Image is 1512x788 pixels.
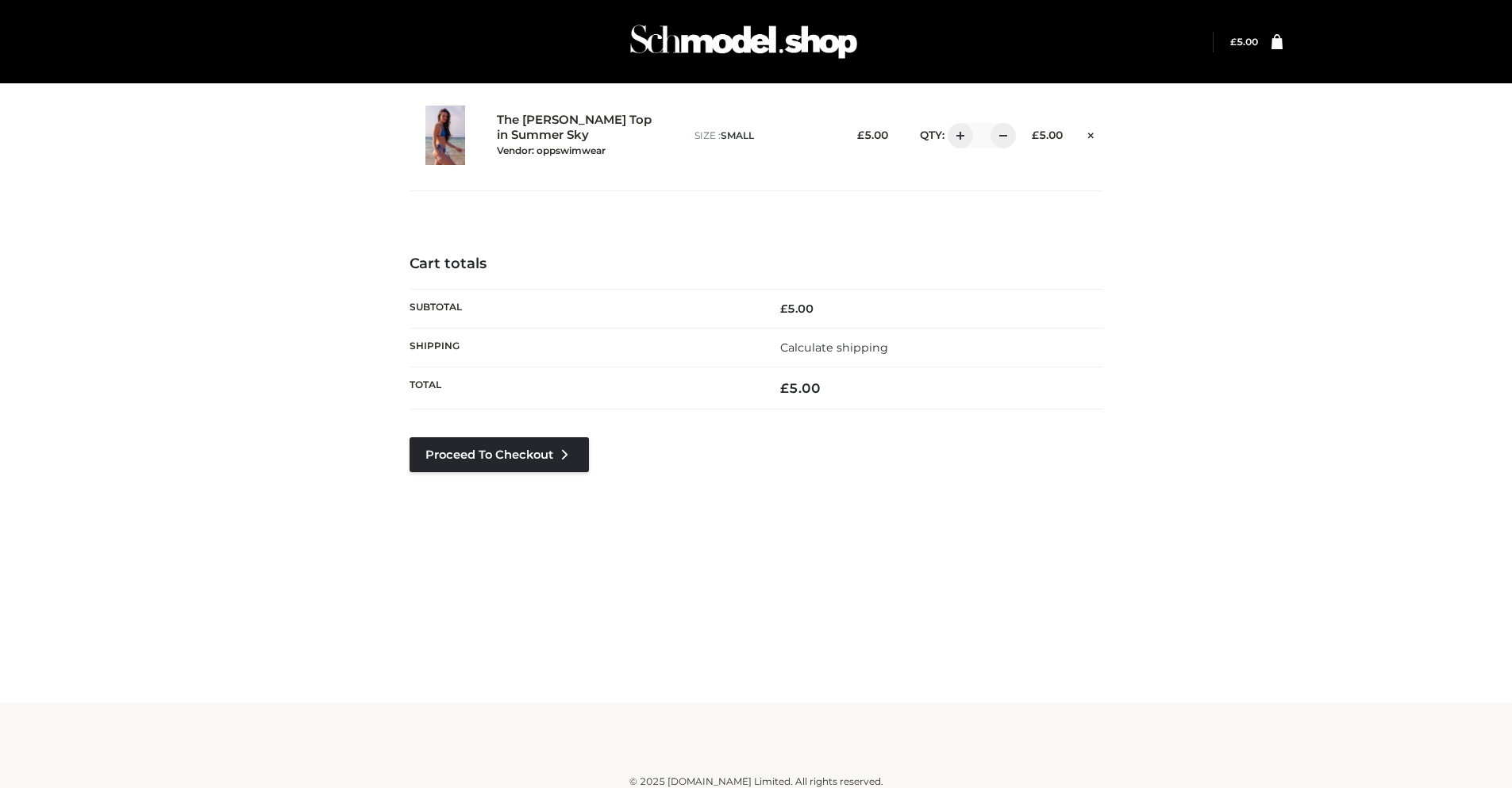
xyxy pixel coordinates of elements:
[410,367,756,409] th: Total
[410,437,589,472] a: Proceed to Checkout
[694,129,830,143] p: size :
[780,302,787,316] span: £
[1079,123,1102,144] a: Remove this item
[857,129,888,141] bdi: 5.00
[625,10,863,73] img: Schmodel Admin 964
[1032,129,1063,141] bdi: 5.00
[497,113,660,157] a: The [PERSON_NAME] Top in Summer SkyVendor: oppswimwear
[1230,36,1258,48] bdi: 5.00
[1032,129,1039,141] span: £
[1230,36,1237,48] span: £
[780,340,888,355] a: Calculate shipping
[497,144,606,156] small: Vendor: oppswimwear
[904,123,1005,148] div: QTY:
[780,380,821,396] bdi: 5.00
[410,328,756,367] th: Shipping
[780,302,814,316] bdi: 5.00
[1230,36,1258,48] a: £5.00
[721,129,754,141] span: SMALL
[410,256,1103,273] h4: Cart totals
[780,380,789,396] span: £
[857,129,864,141] span: £
[410,289,756,328] th: Subtotal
